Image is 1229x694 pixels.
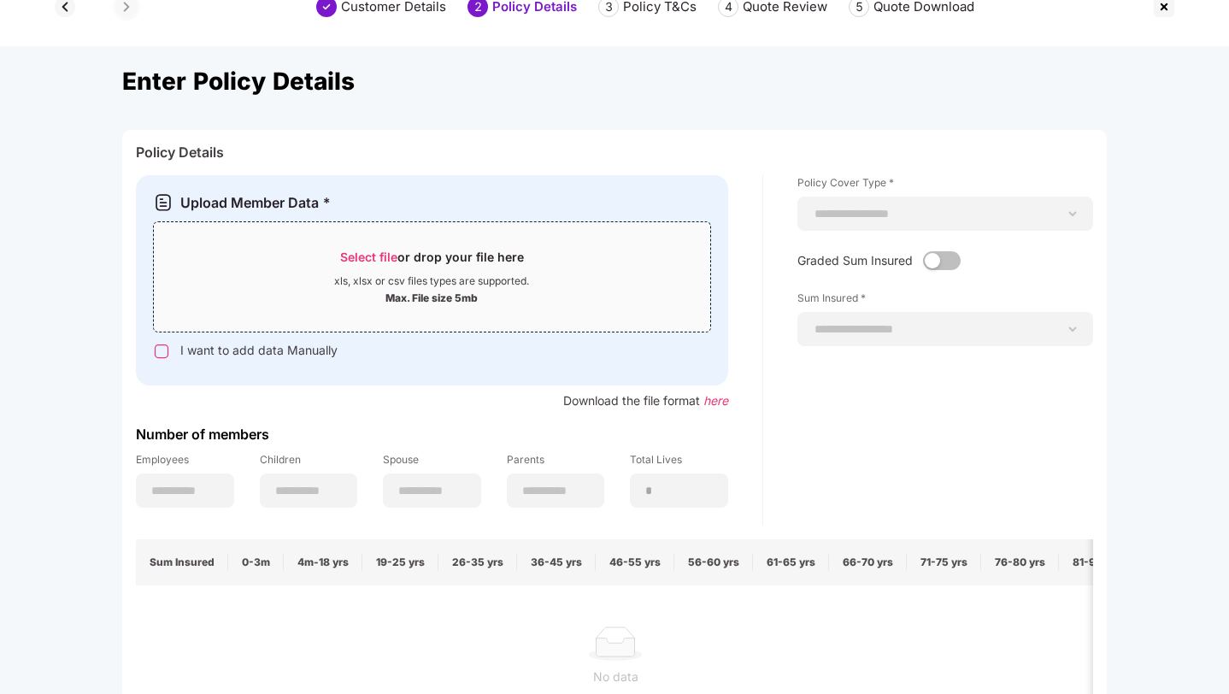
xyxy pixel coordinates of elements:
[180,194,331,212] div: Upload Member Data *
[180,343,338,357] span: I want to add data Manually
[829,539,907,585] th: 66-70 yrs
[340,249,524,274] div: or drop your file here
[797,291,1093,312] label: Sum Insured *
[981,539,1059,585] th: 76-80 yrs
[1059,539,1135,585] th: 81-90 yrs
[136,392,728,409] div: Download the file format
[153,343,170,360] img: svg+xml;base64,PHN2ZyB3aWR0aD0iMTYiIGhlaWdodD0iMTYiIHZpZXdCb3g9IjAgMCAxNiAxNiIgZmlsbD0ibm9uZSIgeG...
[154,235,710,319] span: Select fileor drop your file herexls, xlsx or csv files types are supported.Max. File size 5mb
[260,452,358,473] label: Children
[383,452,481,473] label: Spouse
[362,539,438,585] th: 19-25 yrs
[284,539,362,585] th: 4m-18 yrs
[438,539,517,585] th: 26-35 yrs
[703,393,728,408] span: here
[153,192,173,213] img: svg+xml;base64,PHN2ZyB3aWR0aD0iMjAiIGhlaWdodD0iMjEiIHZpZXdCb3g9IjAgMCAyMCAyMSIgZmlsbD0ibm9uZSIgeG...
[674,539,753,585] th: 56-60 yrs
[122,46,1107,130] div: Enter Policy Details
[907,539,981,585] th: 71-75 yrs
[136,426,728,444] div: Number of members
[797,175,1093,197] label: Policy Cover Type *
[136,452,234,473] label: Employees
[150,668,1081,686] div: No data
[340,250,397,264] span: Select file
[753,539,829,585] th: 61-65 yrs
[507,452,605,473] label: Parents
[385,288,478,305] div: Max. File size 5mb
[136,144,1093,168] div: Policy Details
[517,539,596,585] th: 36-45 yrs
[596,539,674,585] th: 46-55 yrs
[136,539,228,585] th: Sum Insured
[228,539,284,585] th: 0-3m
[334,274,529,288] div: xls, xlsx or csv files types are supported.
[797,252,913,269] p: Graded Sum Insured
[630,452,728,473] label: Total Lives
